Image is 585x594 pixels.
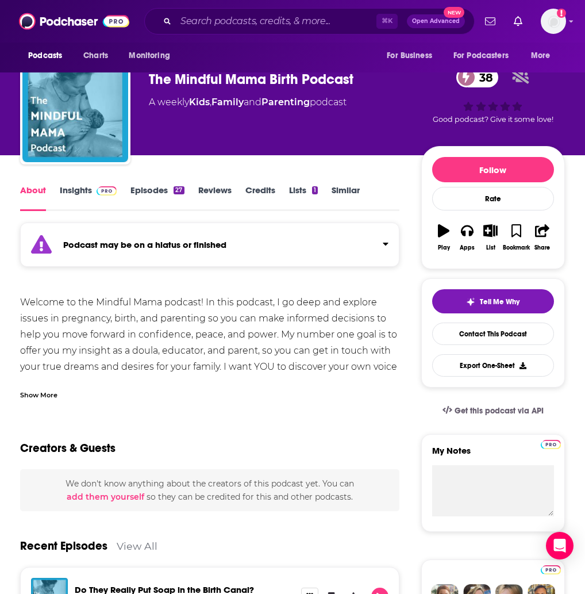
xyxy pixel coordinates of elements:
div: Play [438,244,450,251]
strong: Podcast may be on a hiatus or finished [63,239,226,250]
span: Get this podcast via API [455,406,544,416]
span: Open Advanced [412,18,460,24]
span: and [244,97,261,108]
a: Pro website [541,438,561,449]
span: For Podcasters [453,48,509,64]
div: Share [534,244,550,251]
div: Apps [460,244,475,251]
button: add them yourself [67,492,144,501]
span: 38 [468,67,499,87]
a: Charts [76,45,115,67]
img: tell me why sparkle [466,297,475,306]
a: Get this podcast via API [433,397,553,425]
button: Export One-Sheet [432,354,554,377]
span: Good podcast? Give it some love! [433,115,553,124]
span: Charts [83,48,108,64]
button: open menu [446,45,525,67]
span: Monitoring [129,48,170,64]
span: Logged in as sarahhallprinc [541,9,566,34]
button: Show profile menu [541,9,566,34]
a: Kids [189,97,210,108]
button: Bookmark [502,217,530,258]
section: Click to expand status details [20,229,399,267]
button: open menu [20,45,77,67]
div: 1 [312,186,318,194]
a: 38 [456,67,499,87]
span: More [531,48,551,64]
div: 38Good podcast? Give it some love! [421,60,565,131]
span: Tell Me Why [480,297,519,306]
a: Pro website [541,564,561,574]
span: New [444,7,464,18]
a: View All [117,540,157,552]
a: Credits [245,185,275,211]
svg: Add a profile image [557,9,566,18]
button: open menu [121,45,184,67]
span: We don't know anything about the creators of this podcast yet . You can so they can be credited f... [66,478,354,501]
input: Search podcasts, credits, & more... [176,12,376,30]
div: Rate [432,187,554,210]
h2: Creators & Guests [20,441,116,455]
button: Open AdvancedNew [407,14,465,28]
div: A weekly podcast [149,95,347,109]
a: About [20,185,46,211]
img: The Mindful Mama Birth Podcast [22,56,128,162]
a: Similar [332,185,360,211]
button: open menu [523,45,565,67]
button: Apps [456,217,479,258]
label: My Notes [432,445,554,465]
a: Parenting [261,97,310,108]
button: Play [432,217,456,258]
div: Welcome to the Mindful Mama podcast! In this podcast, I go deep and explore issues in pregnancy, ... [20,294,399,423]
a: InsightsPodchaser Pro [60,185,117,211]
a: Recent Episodes [20,539,107,553]
img: Podchaser Pro [541,440,561,449]
span: Podcasts [28,48,62,64]
div: List [486,244,495,251]
a: Show notifications dropdown [480,12,500,31]
a: Episodes27 [130,185,184,211]
button: tell me why sparkleTell Me Why [432,289,554,313]
button: Follow [432,157,554,182]
img: Podchaser Pro [541,565,561,574]
img: User Profile [541,9,566,34]
a: Contact This Podcast [432,323,554,345]
a: Family [211,97,244,108]
div: Search podcasts, credits, & more... [144,8,475,35]
img: Podchaser - Follow, Share and Rate Podcasts [19,10,129,32]
div: Bookmark [503,244,530,251]
button: open menu [379,45,447,67]
a: Reviews [198,185,232,211]
button: List [479,217,502,258]
a: Show notifications dropdown [509,12,527,31]
span: ⌘ K [376,14,398,29]
a: Lists1 [289,185,318,211]
span: , [210,97,211,108]
span: For Business [387,48,432,64]
img: Podchaser Pro [97,186,117,196]
button: Share [530,217,554,258]
div: 27 [174,186,184,194]
div: Open Intercom Messenger [546,532,574,559]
